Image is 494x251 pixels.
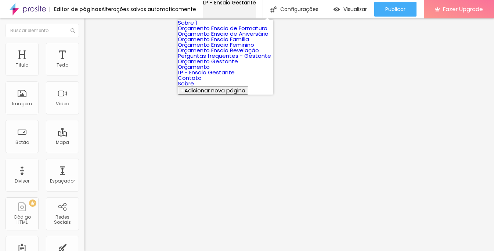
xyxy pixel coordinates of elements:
div: Divisor [15,178,29,184]
div: Editor de páginas [50,7,101,12]
div: Redes Sociais [48,215,77,225]
a: Orçamento [178,63,210,71]
div: Alterações salvas automaticamente [101,7,196,12]
div: Texto [57,63,68,68]
img: Icone [71,28,75,33]
a: Orçamento Ensaio Revelação [178,46,259,54]
a: Sobre [178,79,194,87]
a: Orçamento Gestante [178,57,238,65]
span: Fazer Upgrade [443,6,483,12]
button: Adicionar nova página [178,86,248,95]
div: Botão [15,140,29,145]
a: Orçamento Ensaio Família [178,35,249,43]
a: Contato [178,74,202,82]
iframe: Editor [84,18,494,251]
div: Espaçador [50,178,75,184]
div: Imagem [12,101,32,106]
div: Título [16,63,28,68]
a: Sobre 1 [178,19,197,26]
button: Publicar [374,2,417,17]
a: Orçamento Ensaio Feminino [178,41,254,49]
button: Visualizar [326,2,374,17]
div: Código HTML [7,215,36,225]
a: Orçamento Ensaio de Aniversário [178,30,268,38]
span: Publicar [385,6,405,12]
a: Orçamento Ensaio de Formatura [178,24,267,32]
img: view-1.svg [333,6,340,13]
div: Vídeo [56,101,69,106]
div: Mapa [56,140,69,145]
input: Buscar elemento [6,24,79,37]
a: LP - Ensaio Gestante [178,68,235,76]
span: Visualizar [343,6,367,12]
a: Perguntas frequentes - Gestante [178,52,271,60]
img: Icone [270,6,277,13]
span: Adicionar nova página [184,86,245,94]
